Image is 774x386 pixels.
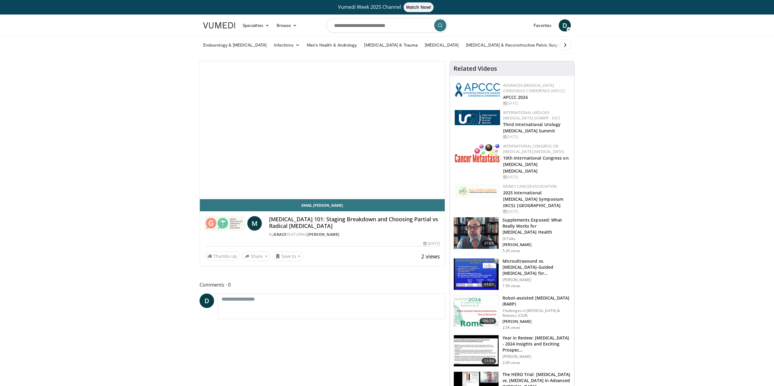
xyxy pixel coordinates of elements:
[454,258,571,290] a: 17:07 Microultrasound vs. [MEDICAL_DATA]-Guided [MEDICAL_DATA] for [MEDICAL_DATA] Diagnosis … [PE...
[503,174,569,180] div: [DATE]
[404,2,434,12] span: Watch Now!
[303,39,361,51] a: Men’s Health & Andrology
[503,209,569,214] div: [DATE]
[482,240,496,246] span: 37:05
[503,122,561,134] a: Third International Urology [MEDICAL_DATA] Summit
[503,101,569,106] div: [DATE]
[454,217,499,249] img: 649d3fc0-5ee3-4147-b1a3-955a692e9799.150x105_q85_crop-smart_upscale.jpg
[502,295,571,307] h3: Robot-assisted [MEDICAL_DATA] (RARP)
[200,294,214,308] a: D
[239,19,273,31] a: Specialties
[269,216,440,229] h4: [MEDICAL_DATA] 101: Staging Breakdown and Choosing Partial vs Radical [MEDICAL_DATA]
[273,19,301,31] a: Browse
[307,232,340,237] a: [PERSON_NAME]
[503,155,569,174] a: 10th International Congress on [MEDICAL_DATA] [MEDICAL_DATA]
[502,335,571,353] h3: Year in Review: [MEDICAL_DATA] - 2024 Insights and Exciting Prospec…
[455,83,500,97] img: 92ba7c40-df22-45a2-8e3f-1ca017a3d5ba.png.150x105_q85_autocrop_double_scale_upscale_version-0.2.png
[502,308,571,318] p: Challenges in [MEDICAL_DATA] & Robotics (CILR)
[455,110,500,125] img: 62fb9566-9173-4071-bcb6-e47c745411c0.png.150x105_q85_autocrop_double_scale_upscale_version-0.2.png
[273,251,304,261] button: Save to
[200,61,445,199] video-js: Video Player
[200,199,445,211] a: Email [PERSON_NAME]
[200,39,270,51] a: Endourology & [MEDICAL_DATA]
[247,216,262,231] a: M
[454,335,571,367] a: 11:54 Year in Review: [MEDICAL_DATA] - 2024 Insights and Exciting Prospec… [PERSON_NAME] 2.0K views
[242,251,270,261] button: Share
[204,2,570,12] a: Vumedi Week 2025 ChannelWatch Now!
[203,22,235,28] img: VuMedi Logo
[502,354,571,359] p: [PERSON_NAME]
[423,241,440,246] div: [DATE]
[421,253,440,260] span: 2 views
[200,281,445,289] span: Comments 0
[502,360,520,365] p: 2.0K views
[502,319,571,324] p: [PERSON_NAME]
[454,65,497,72] h4: Related Videos
[502,258,571,276] h3: Microultrasound vs. [MEDICAL_DATA]-Guided [MEDICAL_DATA] for [MEDICAL_DATA] Diagnosis …
[480,318,496,324] span: 106:29
[502,325,520,330] p: 2.5K views
[454,295,571,330] a: 106:29 Robot-assisted [MEDICAL_DATA] (RARP) Challenges in [MEDICAL_DATA] & Robotics (CILR) [PERSO...
[502,277,571,282] p: [PERSON_NAME]
[502,217,571,235] h3: Supplements Exposed: What Really Works for [MEDICAL_DATA] Health
[503,110,561,121] a: International Urology [MEDICAL_DATA] Summit - IUCS
[559,19,571,31] a: D
[502,236,571,241] p: DrTalks
[274,232,287,237] a: GRACE
[454,335,499,367] img: 57508ba9-ba58-4a02-afac-a3f3814e9278.150x105_q85_crop-smart_upscale.jpg
[269,232,440,237] div: By FEATURING
[503,184,557,189] a: Kidney Cancer Association
[205,251,240,261] a: Thumbs Up
[454,295,499,327] img: 2dcd46b0-69d8-4ad2-b40e-235fd6bffe84.png.150x105_q85_crop-smart_upscale.png
[270,39,303,51] a: Infections
[454,217,571,253] a: 37:05 Supplements Exposed: What Really Works for [MEDICAL_DATA] Health DrTalks [PERSON_NAME] 5.2K...
[503,190,563,208] a: 2025 International [MEDICAL_DATA] Symposium (IKCS): [GEOGRAPHIC_DATA]
[327,18,447,33] input: Search topics, interventions
[421,39,462,51] a: [MEDICAL_DATA]
[503,144,564,154] a: International Congress on [MEDICAL_DATA] [MEDICAL_DATA]
[530,19,555,31] a: Favorites
[502,284,520,288] p: 1.5K views
[482,281,496,287] span: 17:07
[503,83,566,93] a: Advanced [MEDICAL_DATA] Consensus Conference (APCCC)
[502,248,520,253] p: 5.2K views
[205,216,245,231] img: GRACE
[502,242,571,247] p: [PERSON_NAME]
[462,39,567,51] a: [MEDICAL_DATA] & Reconstructive Pelvic Surgery
[482,358,496,364] span: 11:54
[454,258,499,290] img: d0371492-b5bc-4101-bdcb-0105177cfd27.150x105_q85_crop-smart_upscale.jpg
[360,39,421,51] a: [MEDICAL_DATA] & Trauma
[455,184,500,198] img: fca7e709-d275-4aeb-92d8-8ddafe93f2a6.png.150x105_q85_autocrop_double_scale_upscale_version-0.2.png
[503,94,528,100] a: APCCC 2026
[503,134,569,140] div: [DATE]
[455,144,500,163] img: 6ff8bc22-9509-4454-a4f8-ac79dd3b8976.png.150x105_q85_autocrop_double_scale_upscale_version-0.2.png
